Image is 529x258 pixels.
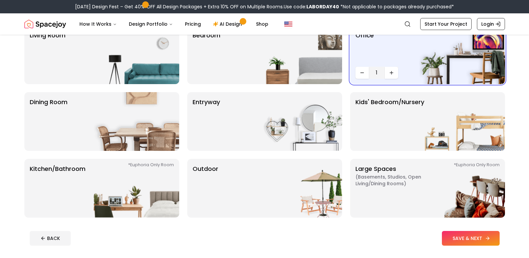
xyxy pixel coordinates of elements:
[30,97,67,146] p: Dining Room
[257,159,342,218] img: Outdoor
[94,159,179,218] img: Kitchen/Bathroom *Euphoria Only
[306,3,339,10] b: LABORDAY40
[193,31,220,79] p: Bedroom
[74,17,122,31] button: How It Works
[284,3,339,10] span: Use code:
[355,31,374,64] p: Office
[24,17,66,31] img: Spacejoy Logo
[193,97,220,146] p: entryway
[371,69,382,77] span: 1
[30,231,71,246] button: BACK
[442,231,500,246] button: SAVE & NEXT
[94,25,179,84] img: Living Room
[477,18,505,30] a: Login
[24,13,505,35] nav: Global
[420,159,505,218] img: Large Spaces *Euphoria Only
[420,25,505,84] img: Office
[339,3,454,10] span: *Not applicable to packages already purchased*
[251,17,274,31] a: Shop
[355,67,369,79] button: Decrease quantity
[75,3,454,10] div: [DATE] Design Fest – Get 40% OFF All Design Packages + Extra 10% OFF on Multiple Rooms.
[385,67,398,79] button: Increase quantity
[94,92,179,151] img: Dining Room
[355,164,439,212] p: Large Spaces
[355,97,424,146] p: Kids' Bedroom/Nursery
[355,174,439,187] span: ( Basements, Studios, Open living/dining rooms )
[30,31,65,79] p: Living Room
[284,20,292,28] img: United States
[420,92,505,151] img: Kids' Bedroom/Nursery
[180,17,206,31] a: Pricing
[74,17,274,31] nav: Main
[208,17,249,31] a: AI Design
[257,25,342,84] img: Bedroom
[420,18,472,30] a: Start Your Project
[257,92,342,151] img: entryway
[193,164,218,212] p: Outdoor
[24,17,66,31] a: Spacejoy
[123,17,178,31] button: Design Portfolio
[30,164,85,212] p: Kitchen/Bathroom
